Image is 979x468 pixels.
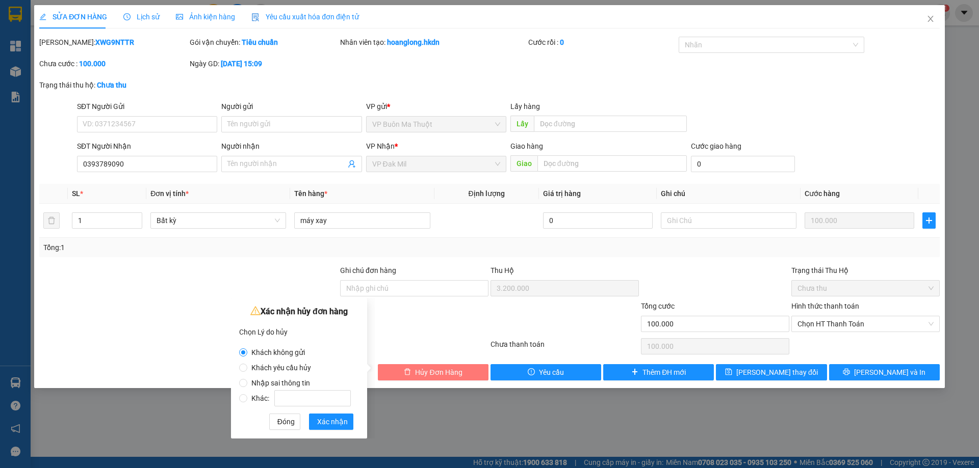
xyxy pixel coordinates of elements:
span: Nhập sai thông tin [247,379,314,387]
div: Người nhận [221,141,362,152]
span: delete [404,368,411,376]
div: [PERSON_NAME]: [39,37,188,48]
div: SĐT Người Gửi [77,101,217,112]
input: Khác: [274,390,351,406]
input: Ghi Chú [661,212,796,229]
span: Chọn HT Thanh Toán [797,316,934,332]
span: close [926,15,935,23]
div: Nhân viên tạo: [340,37,526,48]
span: Lấy [510,116,534,132]
b: Tiêu chuẩn [242,38,278,46]
span: Lấy hàng [510,102,540,111]
span: VP Đak Mil [372,156,500,172]
input: Dọc đường [537,155,687,172]
span: Lịch sử [123,13,160,21]
span: warning [250,306,261,316]
div: Chưa cước : [39,58,188,69]
span: Đóng [277,416,295,427]
button: Xác nhận [309,414,353,430]
span: picture [176,13,183,20]
span: [PERSON_NAME] thay đổi [736,367,818,378]
span: Cước hàng [805,189,840,198]
b: 100.000 [79,60,106,68]
div: Gói vận chuyển: [190,37,338,48]
span: SỬA ĐƠN HÀNG [39,13,107,21]
div: Trạng thái Thu Hộ [791,265,940,276]
span: exclamation-circle [528,368,535,376]
input: Ghi chú đơn hàng [340,280,488,296]
span: Đơn vị tính [150,189,189,198]
label: Ghi chú đơn hàng [340,266,396,274]
span: plus [923,216,935,225]
button: delete [43,212,60,229]
span: Hủy Đơn Hàng [415,367,462,378]
b: Chưa thu [97,81,126,89]
button: Đóng [269,414,300,430]
span: Thêm ĐH mới [642,367,686,378]
input: 0 [805,212,914,229]
span: Yêu cầu xuất hóa đơn điện tử [251,13,359,21]
span: save [725,368,732,376]
input: Cước giao hàng [691,156,795,172]
span: user-add [348,160,356,168]
label: Hình thức thanh toán [791,302,859,310]
b: [DATE] 15:09 [221,60,262,68]
th: Ghi chú [657,184,801,204]
div: SĐT Người Nhận [77,141,217,152]
span: Tổng cước [641,302,675,310]
b: hoanglong.hkdn [387,38,440,46]
span: Tên hàng [294,189,327,198]
span: edit [39,13,46,20]
span: VP Nhận [366,142,395,150]
b: XWG9NTTR [95,38,134,46]
b: 0 [560,38,564,46]
span: Ảnh kiện hàng [176,13,235,21]
button: plus [922,212,936,229]
button: save[PERSON_NAME] thay đổi [716,364,827,380]
button: printer[PERSON_NAME] và In [829,364,940,380]
span: Bất kỳ [157,213,280,228]
div: VP gửi [366,101,506,112]
button: deleteHủy Đơn Hàng [378,364,488,380]
input: VD: Bàn, Ghế [294,212,430,229]
div: Người gửi [221,101,362,112]
span: Giao hàng [510,142,543,150]
div: Cước rồi : [528,37,677,48]
div: Xác nhận hủy đơn hàng [239,304,359,319]
span: printer [843,368,850,376]
span: Khách không gửi [247,348,309,356]
label: Cước giao hàng [691,142,741,150]
div: Tổng: 1 [43,242,378,253]
span: Thu Hộ [491,266,514,274]
button: plusThêm ĐH mới [603,364,714,380]
span: Khách yêu cầu hủy [247,364,315,372]
span: Khác: [247,394,355,402]
div: Trạng thái thu hộ: [39,79,225,91]
img: icon [251,13,260,21]
button: Close [916,5,945,34]
button: exclamation-circleYêu cầu [491,364,601,380]
span: clock-circle [123,13,131,20]
span: SL [72,189,80,198]
span: [PERSON_NAME] và In [854,367,925,378]
div: Chưa thanh toán [489,339,640,356]
div: Chọn Lý do hủy [239,324,359,340]
div: Ngày GD: [190,58,338,69]
span: Chưa thu [797,281,934,296]
span: Giao [510,155,537,172]
span: Giá trị hàng [543,189,581,198]
span: Yêu cầu [539,367,564,378]
span: plus [631,368,638,376]
span: VP Buôn Ma Thuột [372,117,500,132]
span: Định lượng [469,189,505,198]
span: Xác nhận [317,416,348,427]
input: Dọc đường [534,116,687,132]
